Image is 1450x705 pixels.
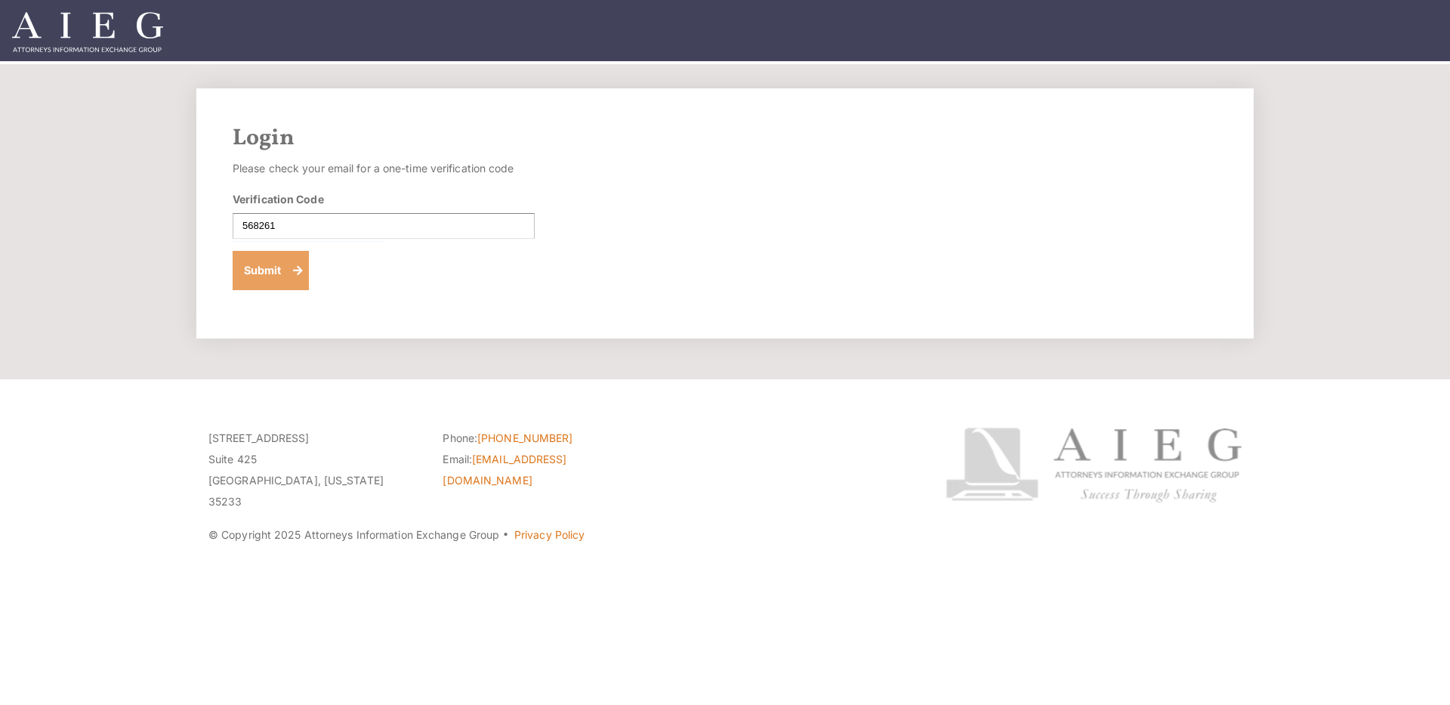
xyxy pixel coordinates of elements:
li: Email: [443,449,654,491]
label: Verification Code [233,191,324,207]
a: Privacy Policy [514,528,585,541]
p: Please check your email for a one-time verification code [233,158,535,179]
p: © Copyright 2025 Attorneys Information Exchange Group [208,524,889,546]
li: Phone: [443,428,654,449]
span: · [502,534,509,542]
a: [EMAIL_ADDRESS][DOMAIN_NAME] [443,453,566,487]
img: Attorneys Information Exchange Group logo [946,428,1242,502]
h2: Login [233,125,1217,152]
button: Submit [233,251,309,290]
a: [PHONE_NUMBER] [477,431,572,444]
p: [STREET_ADDRESS] Suite 425 [GEOGRAPHIC_DATA], [US_STATE] 35233 [208,428,420,512]
img: Attorneys Information Exchange Group [12,12,163,52]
